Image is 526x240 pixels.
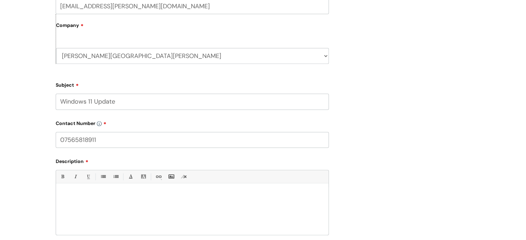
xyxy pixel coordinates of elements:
[126,172,135,181] a: Font Color
[84,172,92,181] a: Underline(Ctrl-U)
[99,172,107,181] a: • Unordered List (Ctrl-Shift-7)
[111,172,120,181] a: 1. Ordered List (Ctrl-Shift-8)
[58,172,67,181] a: Bold (Ctrl-B)
[97,121,102,126] img: info-icon.svg
[56,118,329,126] label: Contact Number
[179,172,188,181] a: Remove formatting (Ctrl-\)
[139,172,148,181] a: Back Color
[71,172,80,181] a: Italic (Ctrl-I)
[56,156,329,164] label: Description
[154,172,163,181] a: Link
[56,20,329,36] label: Company
[167,172,175,181] a: Insert Image...
[56,80,329,88] label: Subject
